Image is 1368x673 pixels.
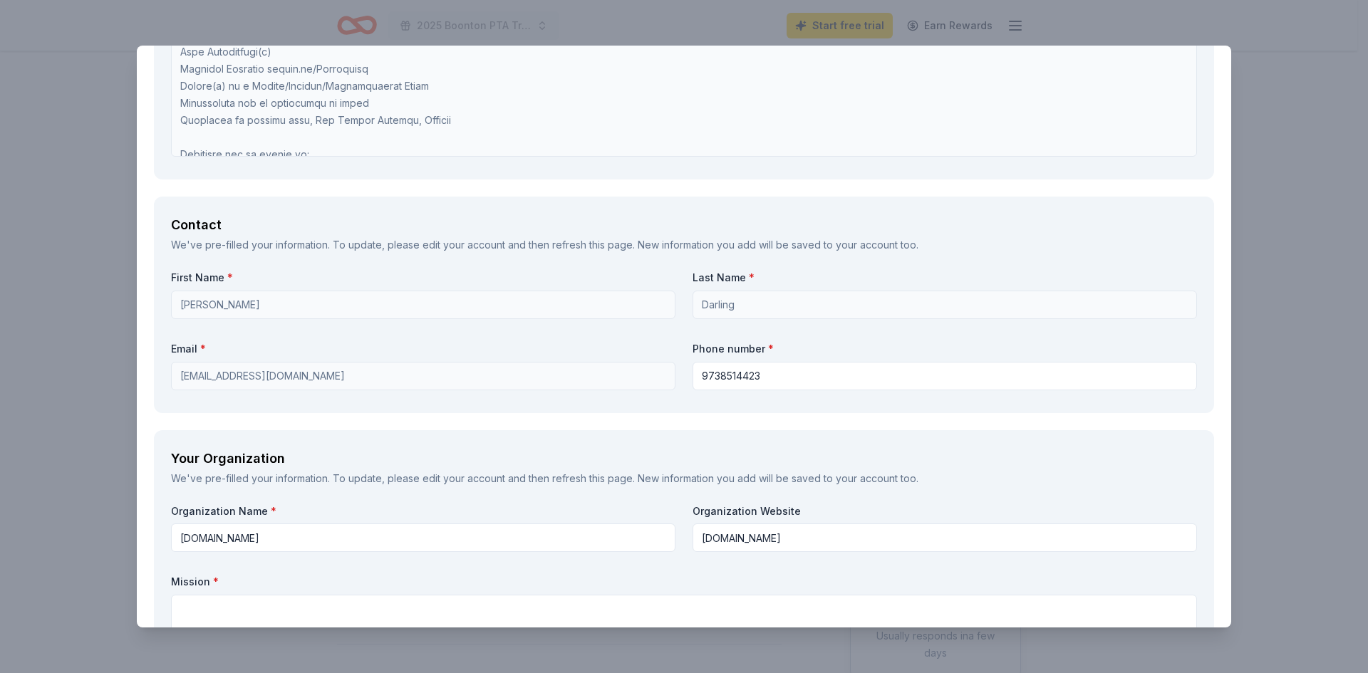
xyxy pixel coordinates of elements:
[171,470,1197,487] div: We've pre-filled your information. To update, please and then refresh this page. New information ...
[423,239,505,251] a: edit your account
[171,504,675,518] label: Organization Name
[171,342,675,356] label: Email
[693,504,1197,518] label: Organization Website
[171,447,1197,470] div: Your Organization
[171,214,1197,236] div: Contact
[171,271,675,285] label: First Name
[171,236,1197,254] div: We've pre-filled your information. To update, please and then refresh this page. New information ...
[693,342,1197,356] label: Phone number
[423,472,505,484] a: edit your account
[693,271,1197,285] label: Last Name
[171,575,1197,589] label: Mission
